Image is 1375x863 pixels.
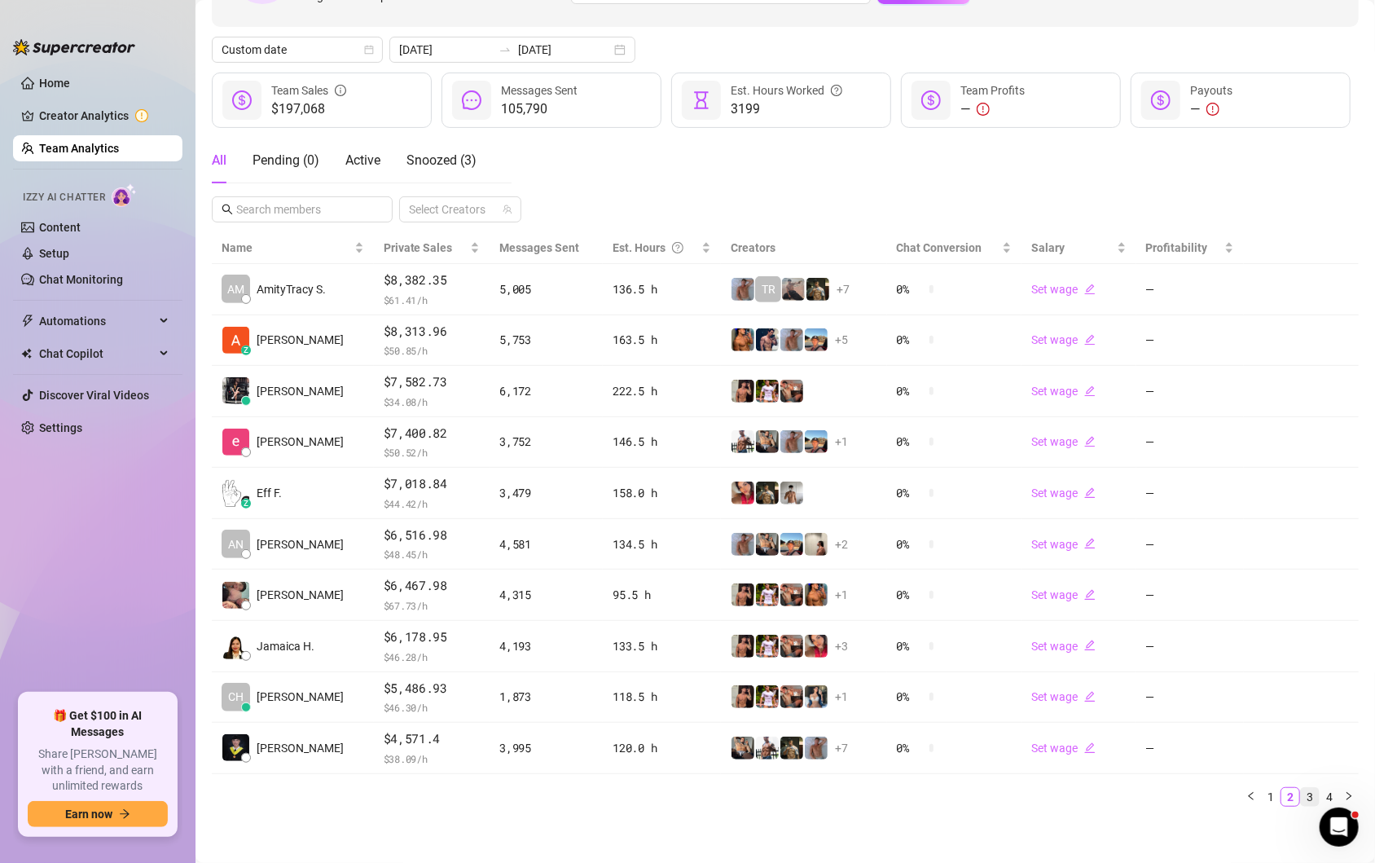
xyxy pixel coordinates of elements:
[1084,385,1096,397] span: edit
[672,239,683,257] span: question-circle
[499,739,593,757] div: 3,995
[805,737,828,760] img: Joey
[1031,241,1065,254] span: Salary
[257,331,344,349] span: [PERSON_NAME]
[897,433,923,451] span: 0 %
[384,546,481,562] span: $ 48.45 /h
[1084,284,1096,295] span: edit
[257,535,344,553] span: [PERSON_NAME]
[897,484,923,502] span: 0 %
[1190,99,1232,119] div: —
[222,734,249,761] img: Ric John Derell…
[1281,787,1300,807] li: 2
[112,183,137,207] img: AI Chatter
[499,535,593,553] div: 4,581
[897,331,923,349] span: 0 %
[1031,538,1096,551] a: Set wageedit
[384,649,481,665] span: $ 46.28 /h
[1281,788,1299,806] a: 2
[780,328,803,351] img: Joey
[39,103,169,129] a: Creator Analytics exclamation-circle
[897,586,923,604] span: 0 %
[236,200,370,218] input: Search members
[23,190,105,205] span: Izzy AI Chatter
[613,586,711,604] div: 95.5 h
[499,382,593,400] div: 6,172
[39,221,81,234] a: Content
[897,637,923,655] span: 0 %
[28,746,168,795] span: Share [PERSON_NAME] with a friend, and earn unlimited rewards
[384,526,481,545] span: $6,516.98
[384,627,481,647] span: $6,178.95
[499,43,512,56] span: to
[731,99,842,119] span: 3199
[731,635,754,658] img: Zach
[831,81,842,99] span: question-circle
[1136,621,1244,672] td: —
[399,41,492,59] input: Start date
[731,533,754,556] img: Joey
[499,433,593,451] div: 3,752
[257,280,326,298] span: AmityTracy S.
[257,739,344,757] span: [PERSON_NAME]
[1320,808,1359,847] iframe: Intercom live chat
[1031,283,1096,296] a: Set wageedit
[384,342,481,359] span: $ 50.85 /h
[897,535,923,553] span: 0 %
[762,280,775,298] span: TR
[780,635,803,658] img: Osvaldo
[501,99,578,119] span: 105,790
[835,637,848,655] span: + 3
[731,482,754,504] img: Vanessa
[384,292,481,308] span: $ 61.41 /h
[613,280,711,298] div: 136.5 h
[28,801,168,827] button: Earn nowarrow-right
[499,241,579,254] span: Messages Sent
[780,430,803,453] img: Joey
[897,382,923,400] span: 0 %
[613,239,698,257] div: Est. Hours
[1136,264,1244,315] td: —
[39,389,149,402] a: Discover Viral Videos
[897,688,923,706] span: 0 %
[384,729,481,749] span: $4,571.4
[222,480,249,507] img: Eff Francisco
[835,586,848,604] span: + 1
[39,77,70,90] a: Home
[222,327,249,354] img: Adrian Custodio
[897,241,982,254] span: Chat Conversion
[518,41,611,59] input: End date
[1084,640,1096,651] span: edit
[384,394,481,410] span: $ 34.08 /h
[1206,103,1219,116] span: exclamation-circle
[1084,436,1096,447] span: edit
[1339,787,1359,807] li: Next Page
[977,103,990,116] span: exclamation-circle
[499,331,593,349] div: 5,753
[1031,385,1096,398] a: Set wageedit
[384,322,481,341] span: $8,313.96
[39,273,123,286] a: Chat Monitoring
[897,280,923,298] span: 0 %
[1190,84,1232,97] span: Payouts
[1320,787,1339,807] li: 4
[1339,787,1359,807] button: right
[384,597,481,614] span: $ 67.73 /h
[232,90,252,110] span: dollar-circle
[28,708,168,740] span: 🎁 Get $100 in AI Messages
[39,341,155,367] span: Chat Copilot
[1084,334,1096,346] span: edit
[805,583,828,606] img: JG
[1136,417,1244,469] td: —
[780,380,803,403] img: Osvaldo
[39,421,82,434] a: Settings
[241,346,251,355] div: z
[222,582,249,609] img: Regine Ore
[1320,788,1338,806] a: 4
[721,232,886,264] th: Creators
[806,278,829,301] img: Tony
[960,99,1025,119] div: —
[257,586,344,604] span: [PERSON_NAME]
[257,433,344,451] span: [PERSON_NAME]
[1031,435,1096,448] a: Set wageedit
